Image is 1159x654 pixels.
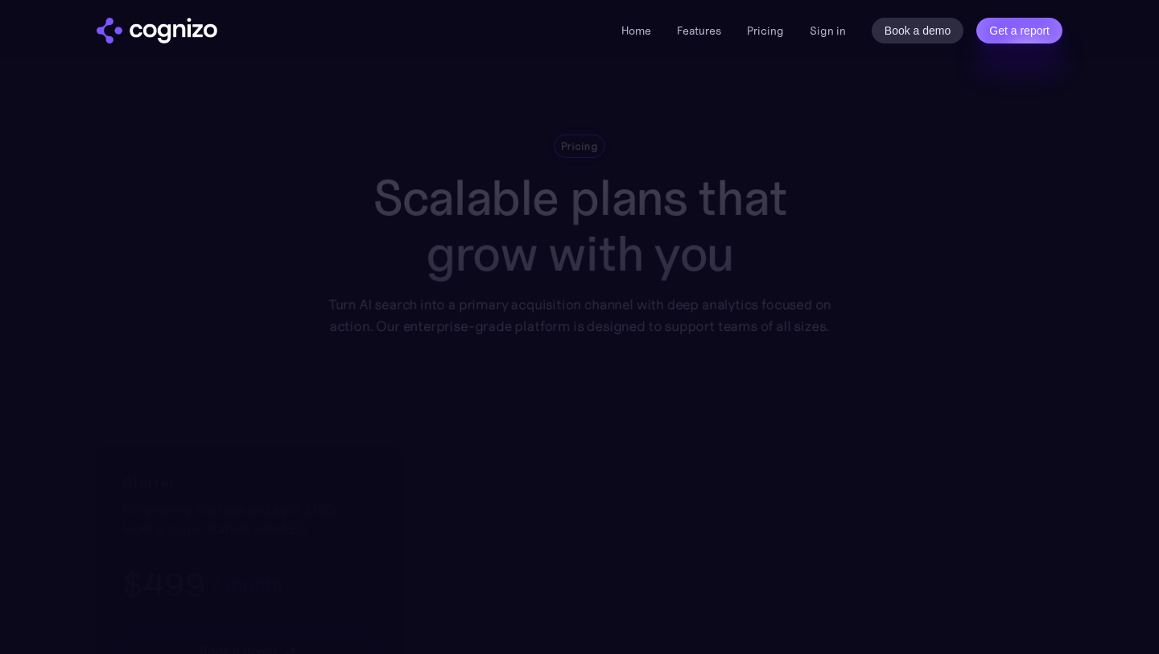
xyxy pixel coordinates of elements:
[122,564,205,606] h3: $499
[316,170,843,281] h1: Scalable plans that grow with you
[976,18,1062,43] a: Get a report
[677,23,721,38] a: Features
[316,294,843,337] div: Turn AI search into a primary acquisition channel with deep analytics focused on action. Our ente...
[284,645,287,648] img: star
[122,470,377,496] h2: Starter
[122,499,377,538] div: For growing startups and agile SMEs looking to get started with AEO
[561,139,598,154] div: Pricing
[872,18,964,43] a: Book a demo
[97,18,217,43] img: cognizo logo
[621,23,651,38] a: Home
[747,23,784,38] a: Pricing
[97,18,217,43] a: home
[810,21,846,40] a: Sign in
[212,575,283,594] div: / month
